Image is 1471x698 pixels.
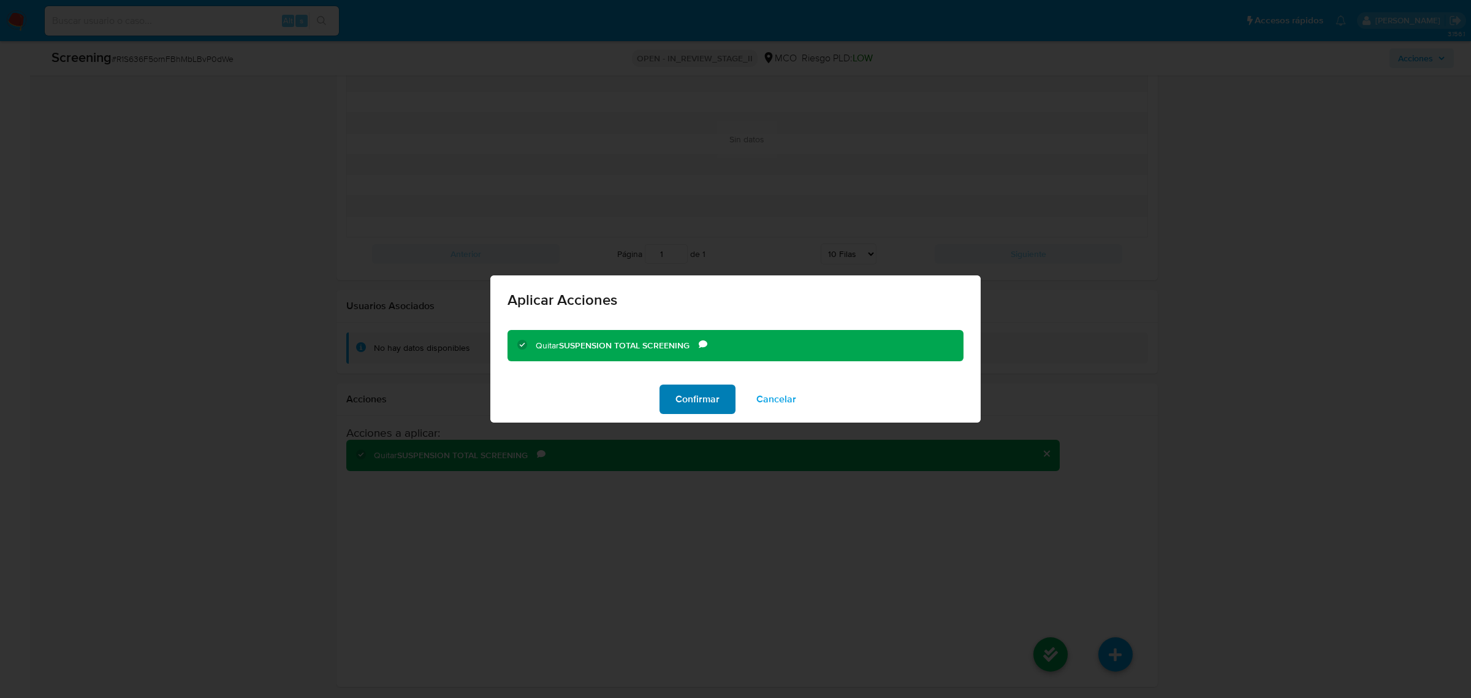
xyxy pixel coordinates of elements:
span: Cancelar [756,386,796,413]
b: SUSPENSION TOTAL SCREENING [559,339,690,351]
div: Quitar [536,340,699,352]
button: Confirmar [659,385,735,414]
span: Confirmar [675,386,720,413]
span: Aplicar Acciones [507,293,964,307]
button: Cancelar [740,385,812,414]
